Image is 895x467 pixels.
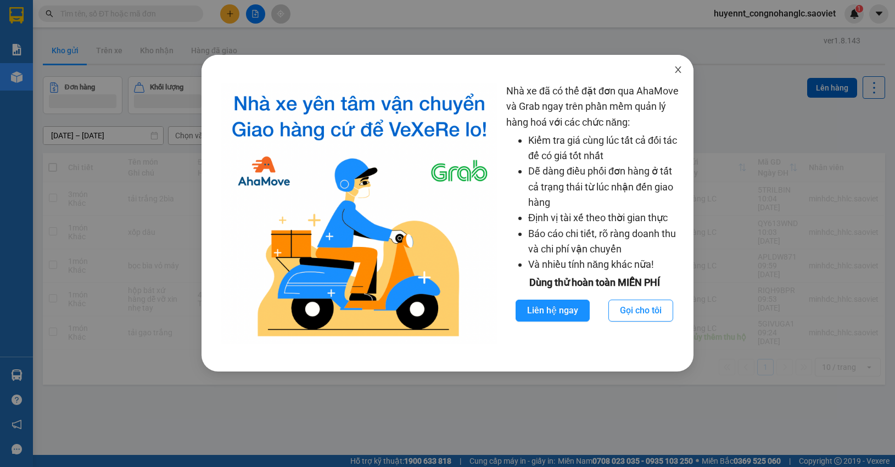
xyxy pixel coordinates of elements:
button: Liên hệ ngay [516,300,590,322]
div: Nhà xe đã có thể đặt đơn qua AhaMove và Grab ngay trên phần mềm quản lý hàng hoá với các chức năng: [506,83,683,344]
span: close [674,65,683,74]
li: Báo cáo chi tiết, rõ ràng doanh thu và chi phí vận chuyển [528,226,683,257]
li: Dễ dàng điều phối đơn hàng ở tất cả trạng thái từ lúc nhận đến giao hàng [528,164,683,210]
button: Close [663,55,693,86]
span: Liên hệ ngay [527,303,578,317]
li: Kiểm tra giá cùng lúc tất cả đối tác để có giá tốt nhất [528,133,683,164]
img: logo [221,83,497,344]
div: Dùng thử hoàn toàn MIỄN PHÍ [506,275,683,290]
button: Gọi cho tôi [608,300,673,322]
li: Và nhiều tính năng khác nữa! [528,257,683,272]
span: Gọi cho tôi [620,303,662,317]
li: Định vị tài xế theo thời gian thực [528,210,683,226]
